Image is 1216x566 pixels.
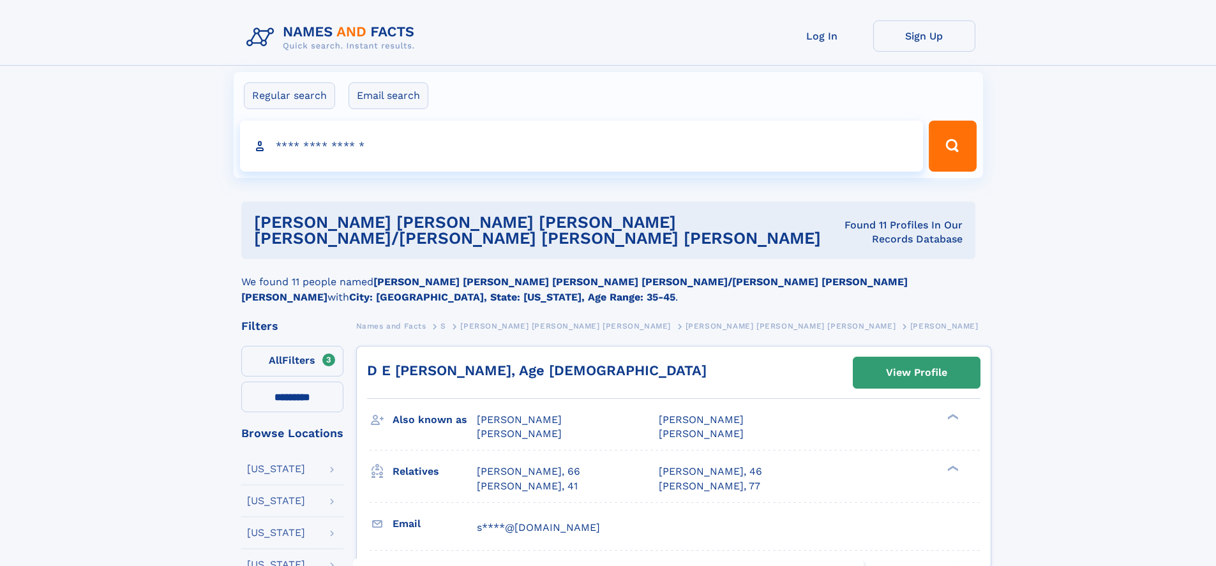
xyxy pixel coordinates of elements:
[269,354,282,366] span: All
[440,318,446,334] a: S
[244,82,335,109] label: Regular search
[886,358,947,387] div: View Profile
[659,428,744,440] span: [PERSON_NAME]
[460,322,671,331] span: [PERSON_NAME] [PERSON_NAME] [PERSON_NAME]
[393,513,477,535] h3: Email
[853,357,980,388] a: View Profile
[659,413,744,426] span: [PERSON_NAME]
[659,465,762,479] a: [PERSON_NAME], 46
[254,214,838,246] h1: [PERSON_NAME] [PERSON_NAME] [PERSON_NAME] [PERSON_NAME]/[PERSON_NAME] [PERSON_NAME] [PERSON_NAME]
[944,465,959,473] div: ❯
[944,413,959,421] div: ❯
[929,121,976,172] button: Search Button
[477,413,562,426] span: [PERSON_NAME]
[686,322,896,331] span: [PERSON_NAME] [PERSON_NAME] [PERSON_NAME]
[240,121,924,172] input: search input
[241,346,343,376] label: Filters
[247,464,305,474] div: [US_STATE]
[247,528,305,538] div: [US_STATE]
[477,465,580,479] a: [PERSON_NAME], 66
[686,318,896,334] a: [PERSON_NAME] [PERSON_NAME] [PERSON_NAME]
[440,322,446,331] span: S
[241,259,975,305] div: We found 11 people named with .
[241,20,425,55] img: Logo Names and Facts
[349,82,428,109] label: Email search
[393,461,477,482] h3: Relatives
[659,479,760,493] a: [PERSON_NAME], 77
[837,218,962,246] div: Found 11 Profiles In Our Records Database
[460,318,671,334] a: [PERSON_NAME] [PERSON_NAME] [PERSON_NAME]
[910,322,979,331] span: [PERSON_NAME]
[356,318,426,334] a: Names and Facts
[241,320,343,332] div: Filters
[241,428,343,439] div: Browse Locations
[771,20,873,52] a: Log In
[477,479,578,493] a: [PERSON_NAME], 41
[873,20,975,52] a: Sign Up
[477,428,562,440] span: [PERSON_NAME]
[367,362,707,378] a: D E [PERSON_NAME], Age [DEMOGRAPHIC_DATA]
[393,409,477,431] h3: Also known as
[247,496,305,506] div: [US_STATE]
[241,276,908,303] b: [PERSON_NAME] [PERSON_NAME] [PERSON_NAME] [PERSON_NAME]/[PERSON_NAME] [PERSON_NAME] [PERSON_NAME]
[349,291,675,303] b: City: [GEOGRAPHIC_DATA], State: [US_STATE], Age Range: 35-45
